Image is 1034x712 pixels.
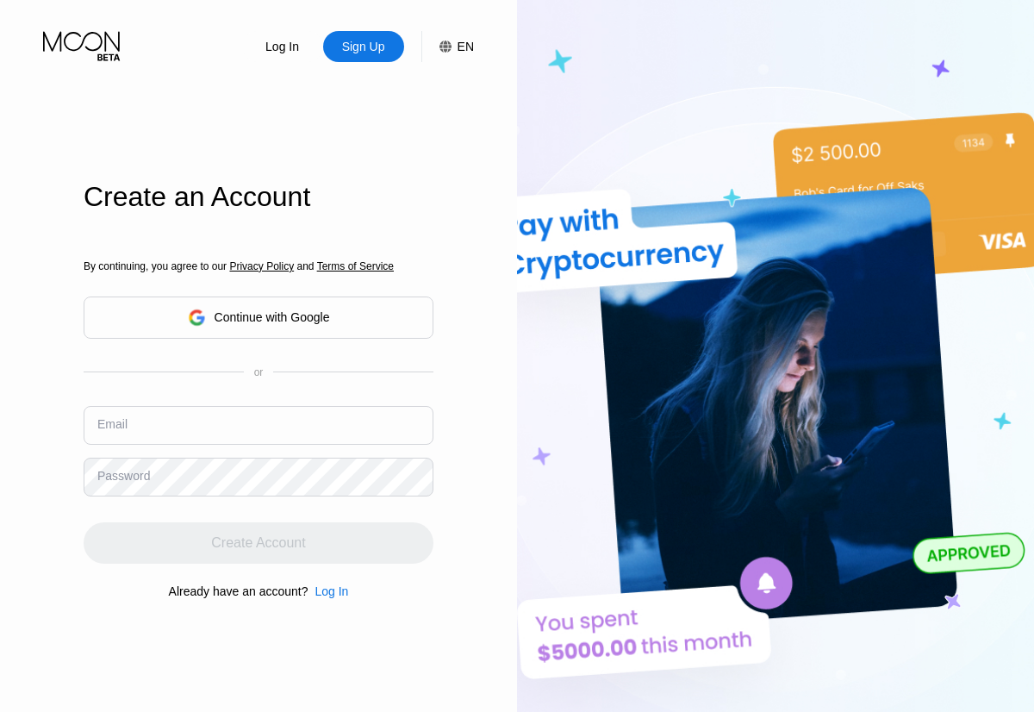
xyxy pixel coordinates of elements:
[229,260,294,272] span: Privacy Policy
[97,469,150,483] div: Password
[97,417,128,431] div: Email
[340,38,387,55] div: Sign Up
[458,40,474,53] div: EN
[215,310,330,324] div: Continue with Google
[264,38,301,55] div: Log In
[242,31,323,62] div: Log In
[308,584,348,598] div: Log In
[317,260,394,272] span: Terms of Service
[169,584,308,598] div: Already have an account?
[84,181,433,213] div: Create an Account
[421,31,474,62] div: EN
[84,260,433,272] div: By continuing, you agree to our
[84,297,433,339] div: Continue with Google
[254,366,264,378] div: or
[315,584,348,598] div: Log In
[323,31,404,62] div: Sign Up
[294,260,317,272] span: and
